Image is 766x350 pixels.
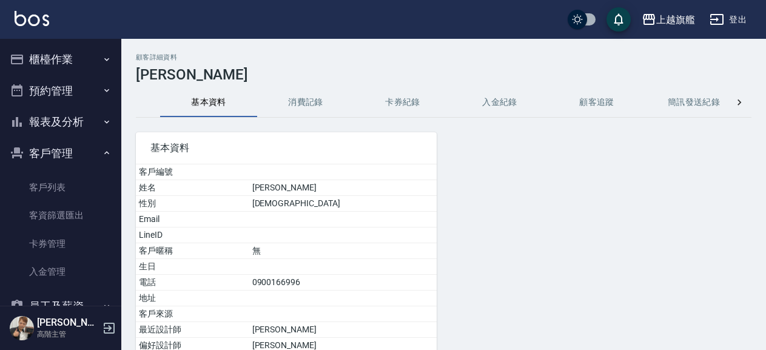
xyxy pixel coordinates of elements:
[37,329,99,340] p: 高階主管
[354,88,451,117] button: 卡券紀錄
[705,8,751,31] button: 登出
[5,106,116,138] button: 報表及分析
[249,180,437,196] td: [PERSON_NAME]
[136,212,249,227] td: Email
[136,291,249,306] td: 地址
[5,230,116,258] a: 卡券管理
[249,322,437,338] td: [PERSON_NAME]
[5,173,116,201] a: 客戶列表
[15,11,49,26] img: Logo
[136,275,249,291] td: 電話
[37,317,99,329] h5: [PERSON_NAME]
[136,259,249,275] td: 生日
[645,88,742,117] button: 簡訊發送紀錄
[249,275,437,291] td: 0900166996
[136,243,249,259] td: 客戶暱稱
[249,196,437,212] td: [DEMOGRAPHIC_DATA]
[5,201,116,229] a: 客資篩選匯出
[5,75,116,107] button: 預約管理
[150,142,422,154] span: 基本資料
[136,180,249,196] td: 姓名
[136,53,751,61] h2: 顧客詳細資料
[136,196,249,212] td: 性別
[5,258,116,286] a: 入金管理
[160,88,257,117] button: 基本資料
[249,243,437,259] td: 無
[656,12,695,27] div: 上越旗艦
[257,88,354,117] button: 消費記錄
[136,227,249,243] td: LineID
[136,66,751,83] h3: [PERSON_NAME]
[451,88,548,117] button: 入金紀錄
[606,7,631,32] button: save
[5,138,116,169] button: 客戶管理
[136,164,249,180] td: 客戶編號
[136,322,249,338] td: 最近設計師
[10,316,34,340] img: Person
[5,44,116,75] button: 櫃檯作業
[548,88,645,117] button: 顧客追蹤
[136,306,249,322] td: 客戶來源
[5,291,116,322] button: 員工及薪資
[637,7,700,32] button: 上越旗艦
